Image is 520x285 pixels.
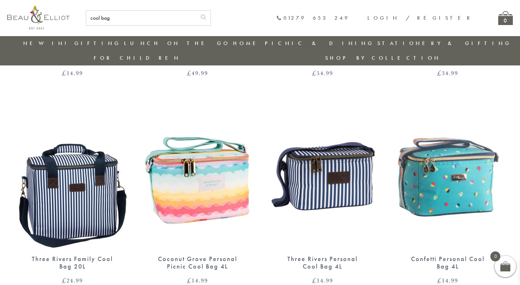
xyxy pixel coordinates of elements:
[62,276,83,285] bdi: 24.99
[17,105,128,284] a: Three Rivers Family Cool Bag 20L Three Rivers Family Cool Bag 20L £24.99
[312,69,317,77] span: £
[62,69,83,77] bdi: 14.99
[312,276,317,285] span: £
[276,15,350,21] a: 01279 653 249
[490,251,500,261] span: 0
[142,105,253,248] img: Coconut Grove Personal Picnic Cool Bag 4L
[265,40,374,47] a: Picnic & Dining
[437,69,442,77] span: £
[498,11,513,25] a: 0
[74,40,121,47] a: Gifting
[233,40,262,47] a: Home
[267,105,378,248] img: Three Rivers Personal Cool Bag 4L
[187,276,208,285] bdi: 14.99
[187,276,192,285] span: £
[187,69,192,77] span: £
[30,255,115,270] div: Three Rivers Family Cool Bag 20L
[325,54,441,62] a: Shop by collection
[437,276,442,285] span: £
[392,105,503,284] a: Confetti Personal Cool Bag 4L Confetti Personal Cool Bag 4L £14.99
[124,40,230,47] a: Lunch On The Go
[405,255,491,270] div: Confetti Personal Cool Bag 4L
[62,69,66,77] span: £
[142,105,253,284] a: Coconut Grove Personal Picnic Cool Bag 4L Coconut Grove Personal Picnic Cool Bag 4L £14.99
[437,69,458,77] bdi: 34.99
[392,105,503,248] img: Confetti Personal Cool Bag 4L
[7,5,70,29] img: logo
[377,40,511,47] a: Stationery & Gifting
[86,11,196,25] input: SEARCH
[94,54,180,62] a: For Children
[23,40,71,47] a: New in!
[267,105,378,284] a: Three Rivers Personal Cool Bag 4L Three Rivers Personal Cool Bag 4L £14.99
[155,255,241,270] div: Coconut Grove Personal Picnic Cool Bag 4L
[187,69,208,77] bdi: 49.99
[312,69,333,77] bdi: 54.99
[17,105,128,248] img: Three Rivers Family Cool Bag 20L
[312,276,333,285] bdi: 14.99
[437,276,458,285] bdi: 14.99
[367,14,473,21] a: Login / Register
[280,255,366,270] div: Three Rivers Personal Cool Bag 4L
[62,276,66,285] span: £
